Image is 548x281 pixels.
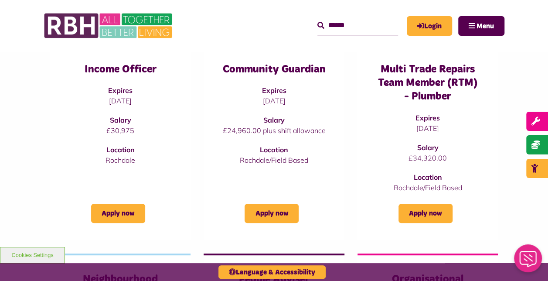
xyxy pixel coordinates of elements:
p: £24,960.00 plus shift allowance [221,125,327,136]
input: Search [317,16,398,35]
p: [DATE] [375,123,480,134]
h3: Multi Trade Repairs Team Member (RTM) - Plumber [375,63,480,104]
a: Apply now [398,204,453,223]
a: Apply now [91,204,145,223]
span: Menu [477,23,494,30]
button: Language & Accessibility [218,265,326,279]
a: Apply now [245,204,299,223]
h3: Community Guardian [221,63,327,76]
p: £30,975 [68,125,173,136]
iframe: Netcall Web Assistant for live chat [509,242,548,281]
strong: Salary [417,143,438,152]
strong: Expires [415,113,440,122]
strong: Location [260,145,288,154]
p: £34,320.00 [375,153,480,163]
strong: Salary [110,116,131,124]
p: [DATE] [221,96,327,106]
strong: Expires [108,86,133,95]
img: RBH [44,9,174,43]
a: MyRBH [407,16,452,36]
p: Rochdale/Field Based [221,155,327,165]
strong: Salary [263,116,285,124]
button: Navigation [458,16,504,36]
h3: Income Officer [68,63,173,76]
p: [DATE] [68,96,173,106]
strong: Location [106,145,135,154]
p: Rochdale/Field Based [375,182,480,193]
strong: Location [413,173,442,182]
p: Rochdale [68,155,173,165]
strong: Expires [262,86,286,95]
